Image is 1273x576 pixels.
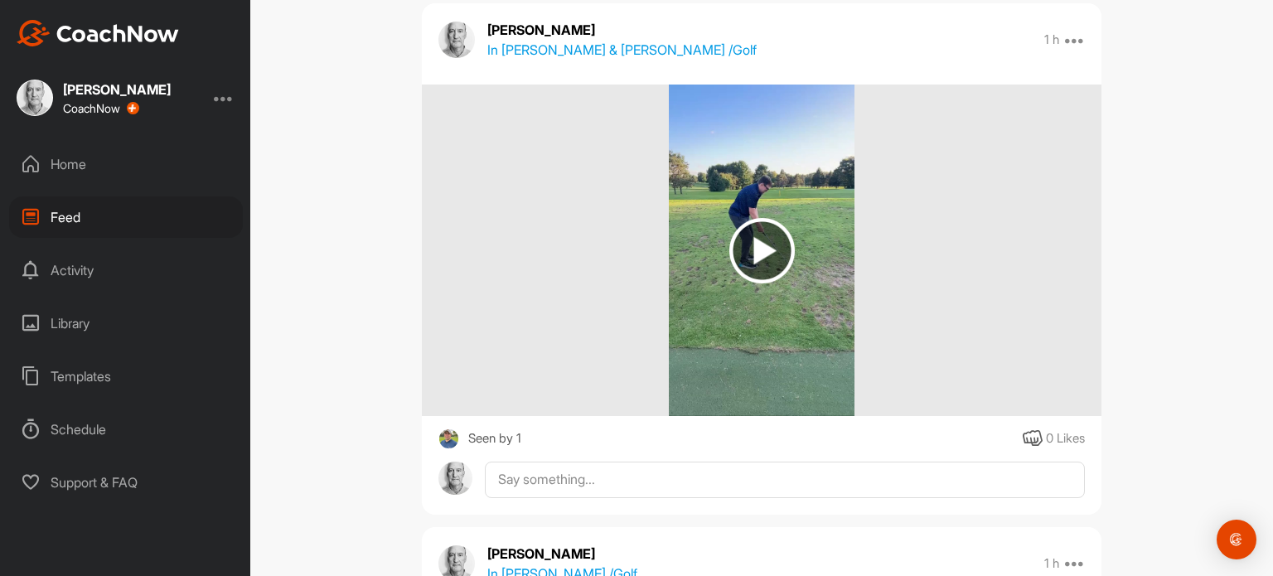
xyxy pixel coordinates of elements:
[9,196,243,238] div: Feed
[1044,555,1059,572] p: 1 h
[17,80,53,116] img: square_174a001ffab34ca43724749f45eb91e9.jpg
[1217,520,1256,559] div: Open Intercom Messenger
[9,143,243,185] div: Home
[487,20,757,40] p: [PERSON_NAME]
[438,462,472,496] img: avatar
[468,428,521,449] div: Seen by 1
[1044,31,1059,48] p: 1 h
[9,303,243,344] div: Library
[669,85,854,416] img: media
[17,20,179,46] img: CoachNow
[438,22,475,58] img: avatar
[729,218,795,283] img: play
[438,428,459,449] img: square_8746597cc2685375c8ffca9408853b6a.jpg
[487,544,637,564] p: [PERSON_NAME]
[63,83,171,96] div: [PERSON_NAME]
[63,102,139,115] div: CoachNow
[9,409,243,450] div: Schedule
[1046,429,1085,448] div: 0 Likes
[9,462,243,503] div: Support & FAQ
[487,40,757,60] p: In [PERSON_NAME] & [PERSON_NAME] / Golf
[9,249,243,291] div: Activity
[9,356,243,397] div: Templates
